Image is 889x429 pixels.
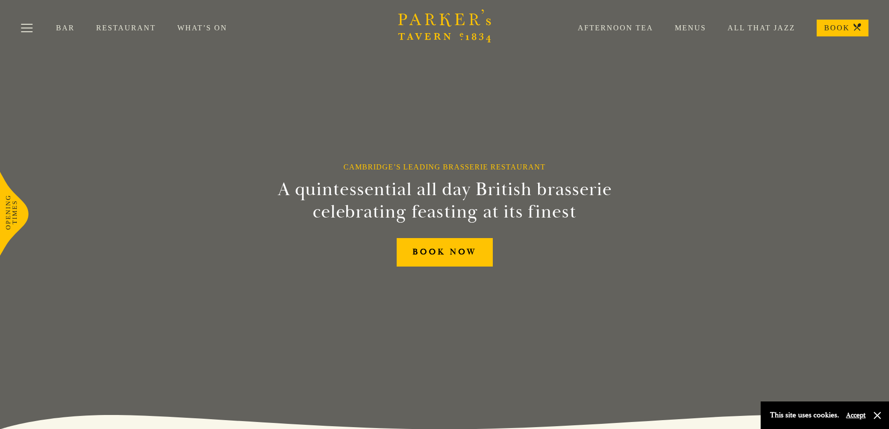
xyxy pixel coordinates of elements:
button: Accept [846,411,866,420]
p: This site uses cookies. [770,408,839,422]
h1: Cambridge’s Leading Brasserie Restaurant [343,162,546,171]
h2: A quintessential all day British brasserie celebrating feasting at its finest [232,178,658,223]
button: Close and accept [873,411,882,420]
a: BOOK NOW [397,238,493,267]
